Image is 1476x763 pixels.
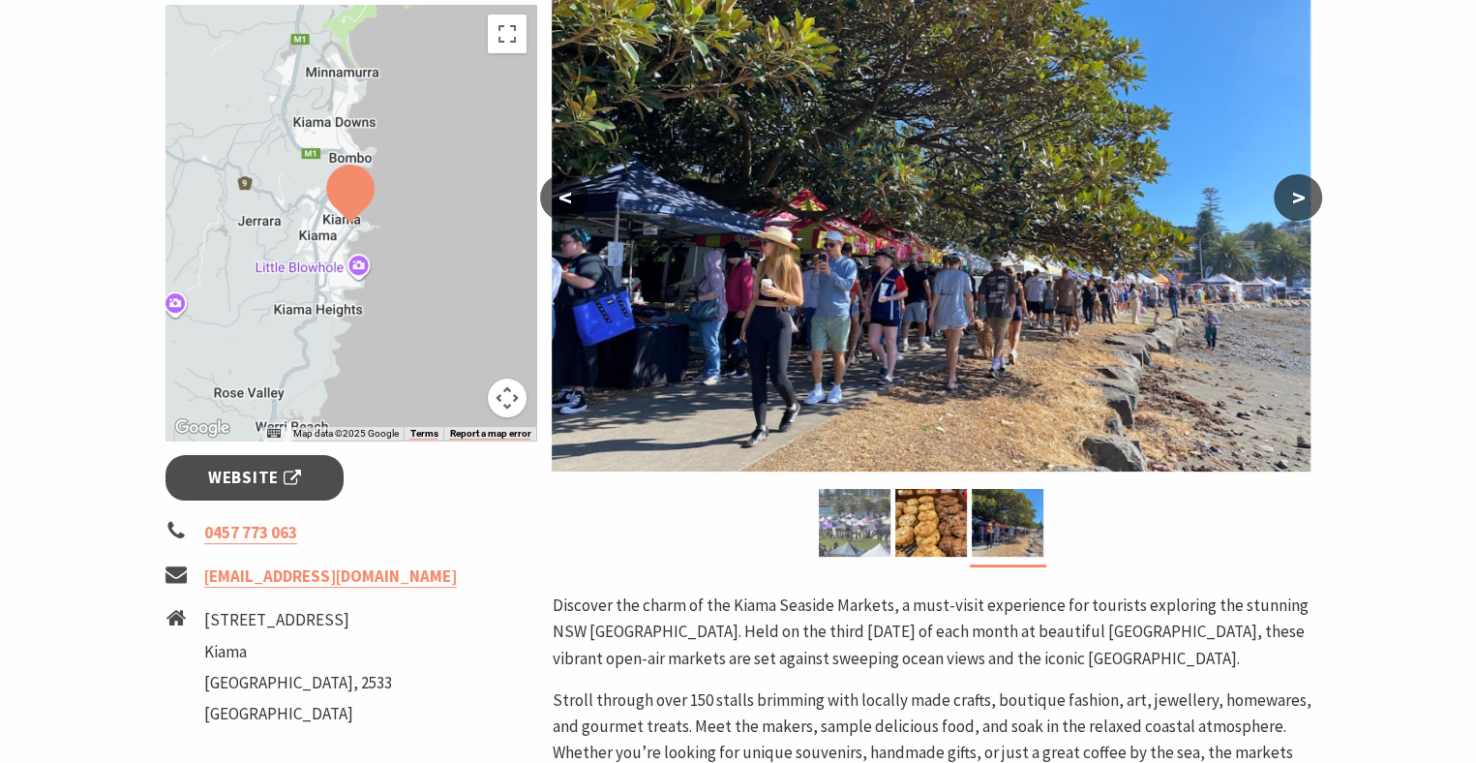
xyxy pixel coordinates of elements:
button: > [1274,174,1322,221]
a: Terms (opens in new tab) [409,428,437,440]
img: market photo [972,489,1043,557]
button: < [540,174,588,221]
a: Open this area in Google Maps (opens a new window) [170,415,234,441]
img: Google [170,415,234,441]
a: 0457 773 063 [204,522,297,544]
p: Discover the charm of the Kiama Seaside Markets, a must-visit experience for tourists exploring t... [552,593,1310,672]
button: Map camera controls [488,379,527,417]
li: Kiama [204,639,392,665]
span: Website [208,465,301,491]
img: Market ptoduce [895,489,967,557]
li: [STREET_ADDRESS] [204,607,392,633]
li: [GEOGRAPHIC_DATA] [204,701,392,727]
span: Map data ©2025 Google [292,428,398,439]
a: Website [166,455,345,501]
img: Kiama Seaside Market [819,489,890,557]
li: [GEOGRAPHIC_DATA], 2533 [204,670,392,696]
button: Keyboard shortcuts [267,427,281,441]
a: Report a map error [449,428,530,440]
button: Toggle fullscreen view [488,15,527,53]
a: [EMAIL_ADDRESS][DOMAIN_NAME] [204,565,457,588]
